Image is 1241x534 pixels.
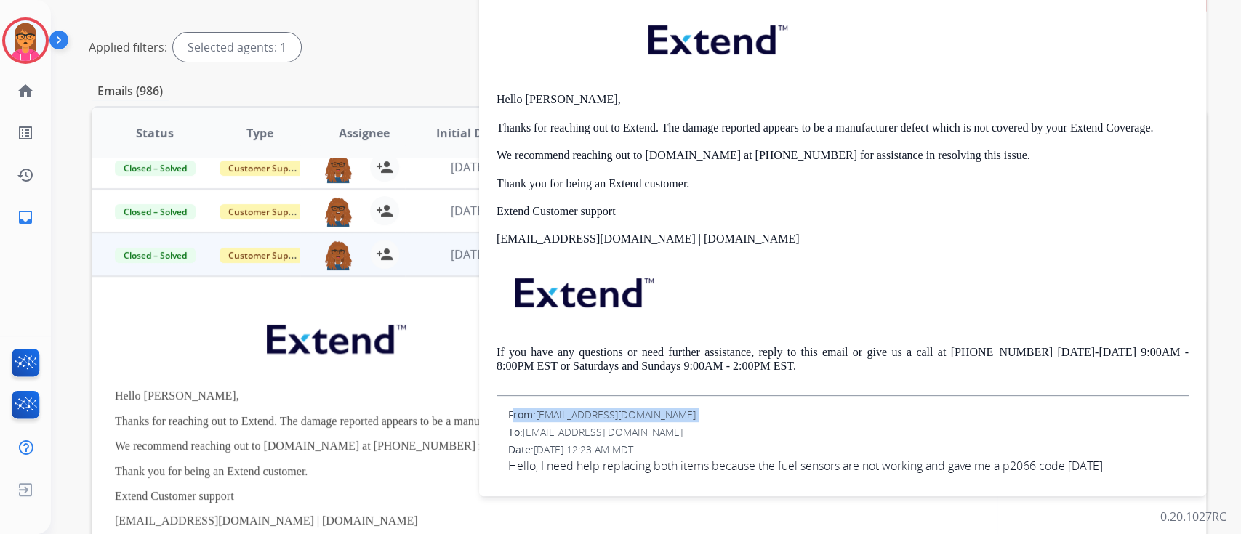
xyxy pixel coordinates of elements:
[497,149,1189,162] p: We recommend reaching out to [DOMAIN_NAME] at [PHONE_NUMBER] for assistance in resolving this issue.
[324,153,353,183] img: agent-avatar
[508,442,1189,457] div: Date:
[508,425,1189,440] div: To:
[508,457,1189,474] span: Hello, I need help replacing both items because the fuel sensors are not working and gave me a p2...
[324,240,353,270] img: agent-avatar
[92,82,169,100] p: Emails (986)
[508,408,1189,422] div: From:
[115,248,196,263] span: Closed – Solved
[376,202,393,219] mat-icon: person_add
[536,408,696,421] span: [EMAIL_ADDRESS][DOMAIN_NAME]
[497,93,1189,106] p: Hello [PERSON_NAME],
[89,39,167,56] p: Applied filters:
[115,415,973,428] p: Thanks for reaching out to Extend. The damage reported appears to be a manufacturer defect which ...
[523,425,683,439] span: [EMAIL_ADDRESS][DOMAIN_NAME]
[324,196,353,227] img: agent-avatar
[17,82,34,100] mat-icon: home
[450,159,486,175] span: [DATE]
[1160,508,1226,525] p: 0.20.1027RC
[435,124,501,142] span: Initial Date
[339,124,390,142] span: Assignee
[249,307,420,365] img: extend.png
[497,205,1189,218] p: Extend Customer support
[376,158,393,176] mat-icon: person_add
[115,161,196,176] span: Closed – Solved
[5,20,46,61] img: avatar
[497,346,1189,373] p: If you have any questions or need further assistance, reply to this email or give us a call at [P...
[115,514,973,527] p: [EMAIL_ADDRESS][DOMAIN_NAME] | [DOMAIN_NAME]
[497,121,1189,134] p: Thanks for reaching out to Extend. The damage reported appears to be a manufacturer defect which ...
[450,203,486,219] span: [DATE]
[450,246,486,262] span: [DATE]
[17,166,34,184] mat-icon: history
[246,124,273,142] span: Type
[376,246,393,263] mat-icon: person_add
[220,248,314,263] span: Customer Support
[497,232,1189,246] p: [EMAIL_ADDRESS][DOMAIN_NAME] | [DOMAIN_NAME]
[136,124,174,142] span: Status
[115,389,973,402] p: Hello [PERSON_NAME],
[17,124,34,142] mat-icon: list_alt
[497,261,668,318] img: extend.png
[534,442,633,456] span: [DATE] 12:23 AM MDT
[115,490,973,503] p: Extend Customer support
[115,204,196,219] span: Closed – Solved
[173,33,301,62] div: Selected agents: 1
[630,8,802,65] img: extend.png
[115,465,973,478] p: Thank you for being an Extend customer.
[497,177,1189,190] p: Thank you for being an Extend customer.
[220,161,314,176] span: Customer Support
[220,204,314,219] span: Customer Support
[115,440,973,453] p: We recommend reaching out to [DOMAIN_NAME] at [PHONE_NUMBER] for assistance in resolving this issue.
[17,209,34,226] mat-icon: inbox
